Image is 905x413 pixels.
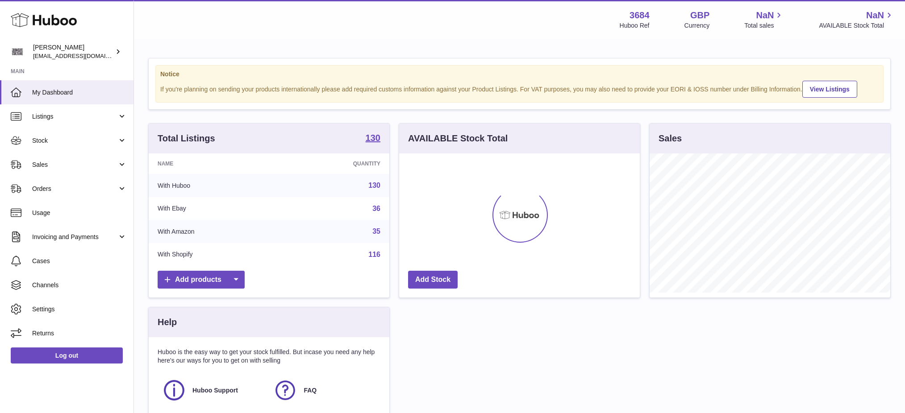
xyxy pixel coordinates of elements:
[408,271,458,289] a: Add Stock
[280,153,389,174] th: Quantity
[11,45,24,58] img: internalAdmin-3684@internal.huboo.com
[32,88,127,97] span: My Dashboard
[866,9,884,21] span: NaN
[366,133,380,142] strong: 130
[659,132,682,145] h3: Sales
[11,347,123,363] a: Log out
[162,378,264,402] a: Huboo Support
[620,21,650,30] div: Huboo Ref
[744,21,784,30] span: Total sales
[819,9,894,30] a: NaN AVAILABLE Stock Total
[32,161,117,169] span: Sales
[160,79,879,98] div: If you're planning on sending your products internationally please add required customs informati...
[149,220,280,243] td: With Amazon
[32,329,127,338] span: Returns
[149,153,280,174] th: Name
[690,9,709,21] strong: GBP
[366,133,380,144] a: 130
[819,21,894,30] span: AVAILABLE Stock Total
[273,378,375,402] a: FAQ
[32,305,127,314] span: Settings
[372,227,380,235] a: 35
[192,386,238,395] span: Huboo Support
[158,316,177,328] h3: Help
[368,182,380,189] a: 130
[802,81,857,98] a: View Listings
[149,243,280,266] td: With Shopify
[158,132,215,145] h3: Total Listings
[756,9,774,21] span: NaN
[372,205,380,212] a: 36
[33,52,131,59] span: [EMAIL_ADDRESS][DOMAIN_NAME]
[32,185,117,193] span: Orders
[158,271,245,289] a: Add products
[32,281,127,289] span: Channels
[630,9,650,21] strong: 3684
[744,9,784,30] a: NaN Total sales
[32,112,117,121] span: Listings
[32,257,127,265] span: Cases
[158,348,380,365] p: Huboo is the easy way to get your stock fulfilled. But incase you need any help here's our ways f...
[304,386,317,395] span: FAQ
[160,70,879,78] strong: Notice
[32,233,117,241] span: Invoicing and Payments
[149,197,280,220] td: With Ebay
[368,251,380,258] a: 116
[684,21,710,30] div: Currency
[33,43,113,60] div: [PERSON_NAME]
[149,174,280,197] td: With Huboo
[408,132,508,145] h3: AVAILABLE Stock Total
[32,136,117,145] span: Stock
[32,209,127,217] span: Usage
